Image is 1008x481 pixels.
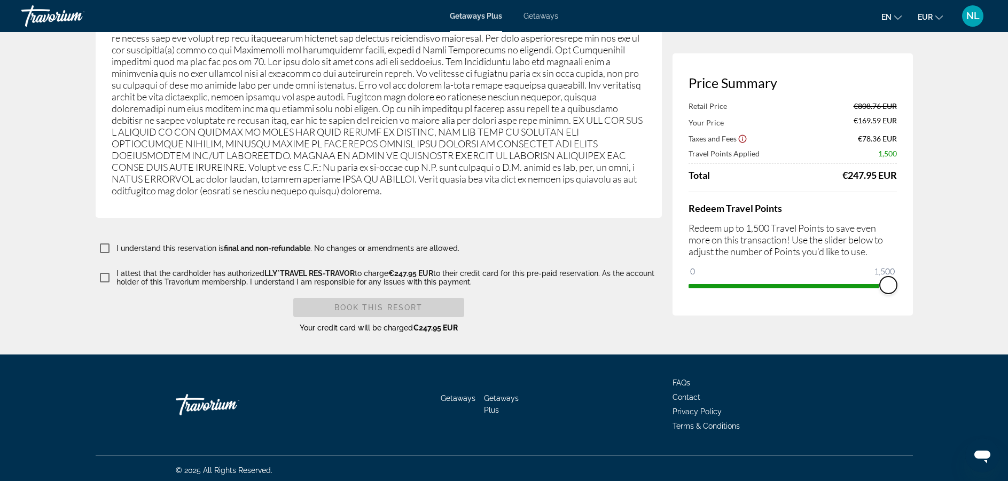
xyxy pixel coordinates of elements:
p: I attest that the cardholder has authorized to charge to their credit card for this pre-paid rese... [116,269,662,286]
span: ngx-slider [880,277,897,294]
span: 0 [689,265,697,278]
button: Show Taxes and Fees disclaimer [738,133,747,143]
span: final and non-refundable [224,244,310,253]
a: Terms & Conditions [673,422,740,430]
button: Show Taxes and Fees breakdown [689,133,747,144]
span: EUR [918,13,933,21]
a: Privacy Policy [673,407,722,416]
a: Travorium [21,2,128,30]
div: €247.95 EUR [842,169,897,181]
h3: Price Summary [689,75,897,91]
button: Change language [881,9,902,25]
span: €169.59 EUR [854,116,897,128]
a: Getaways Plus [484,394,519,414]
span: LLY*TRAVEL RES-TRAVOR [264,269,355,278]
span: €247.95 EUR [413,324,458,332]
span: NL [966,11,980,21]
span: en [881,13,892,21]
span: €247.95 EUR [388,269,433,278]
a: Getaways Plus [450,12,502,20]
a: Travorium [176,389,283,421]
span: 1,500 [878,149,897,158]
h4: Redeem Travel Points [689,202,897,214]
span: Retail Price [689,101,727,111]
a: FAQs [673,379,690,387]
p: Redeem up to 1,500 Travel Points to save even more on this transaction! Use the slider below to a... [689,222,897,257]
a: Getaways [441,394,475,403]
span: €78.36 EUR [858,134,897,143]
p: I understand this reservation is . No changes or amendments are allowed. [116,244,459,253]
span: Your credit card will be charged [300,324,458,332]
a: Getaways [523,12,558,20]
span: Travel Points Applied [689,149,760,158]
span: Total [689,169,710,181]
span: Your Price [689,118,724,127]
button: Change currency [918,9,943,25]
span: © 2025 All Rights Reserved. [176,466,272,475]
a: Contact [673,393,700,401]
span: 1,500 [872,265,896,278]
iframe: Кнопка запуска окна обмена сообщениями [965,438,999,472]
span: Taxes and Fees [689,134,737,143]
span: €808.76 EUR [854,101,897,111]
button: User Menu [959,5,987,27]
ngx-slider: ngx-slider [689,284,897,286]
